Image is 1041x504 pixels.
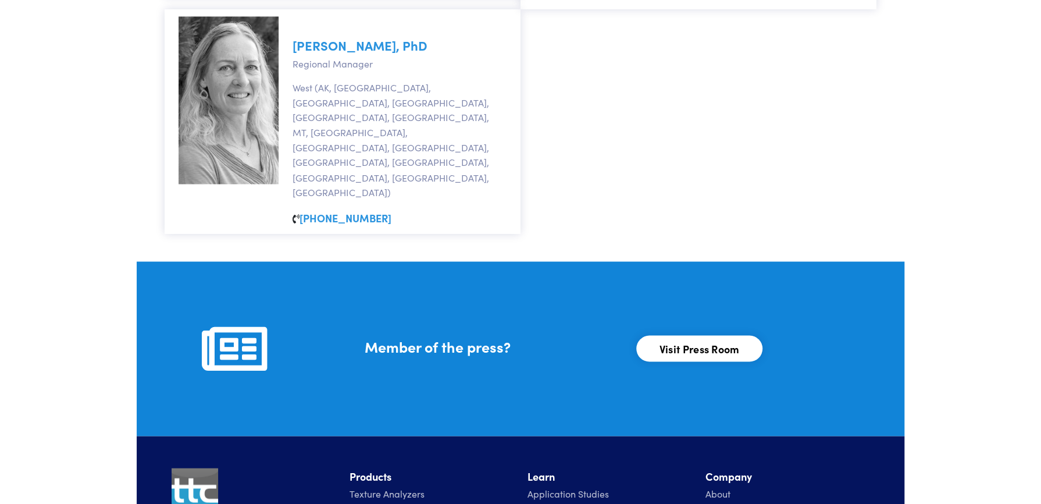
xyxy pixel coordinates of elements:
[350,487,425,499] a: Texture Analyzers
[365,336,622,356] h5: Member of the press?
[527,468,691,485] li: Learn
[179,16,279,184] img: tracy-yates-phd.jpg
[293,56,507,72] p: Regional Manager
[705,468,869,485] li: Company
[293,36,427,54] a: [PERSON_NAME], PhD
[350,468,514,485] li: Products
[705,487,730,499] a: About
[293,80,507,200] p: West (AK, [GEOGRAPHIC_DATA], [GEOGRAPHIC_DATA], [GEOGRAPHIC_DATA], [GEOGRAPHIC_DATA], [GEOGRAPHIC...
[527,487,609,499] a: Application Studies
[300,210,391,225] a: [PHONE_NUMBER]
[636,335,763,361] a: Visit Press Room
